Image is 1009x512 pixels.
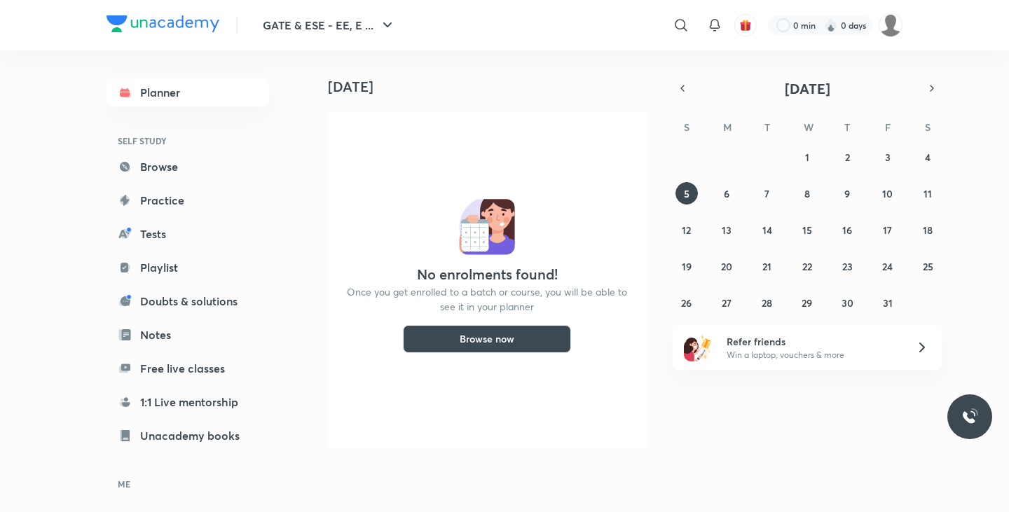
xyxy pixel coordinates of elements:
abbr: October 24, 2025 [882,260,893,273]
button: October 27, 2025 [715,291,738,314]
h4: [DATE] [328,78,657,95]
button: [DATE] [692,78,922,98]
abbr: October 26, 2025 [681,296,692,310]
button: October 8, 2025 [796,182,818,205]
img: referral [684,333,712,361]
button: October 13, 2025 [715,219,738,241]
abbr: October 22, 2025 [802,260,812,273]
button: October 30, 2025 [836,291,858,314]
button: October 4, 2025 [917,146,939,168]
button: October 10, 2025 [877,182,899,205]
button: October 26, 2025 [675,291,698,314]
abbr: October 25, 2025 [923,260,933,273]
button: avatar [734,14,757,36]
img: No events [459,199,515,255]
button: October 12, 2025 [675,219,698,241]
abbr: Sunday [684,120,689,134]
abbr: October 15, 2025 [802,223,812,237]
abbr: Thursday [844,120,850,134]
abbr: October 20, 2025 [721,260,732,273]
abbr: October 30, 2025 [842,296,853,310]
abbr: October 2, 2025 [845,151,850,164]
button: October 29, 2025 [796,291,818,314]
img: ttu [961,408,978,425]
button: October 15, 2025 [796,219,818,241]
h6: ME [107,472,269,496]
button: October 17, 2025 [877,219,899,241]
button: October 19, 2025 [675,255,698,277]
img: avatar [739,19,752,32]
a: 1:1 Live mentorship [107,388,269,416]
img: streak [824,18,838,32]
h6: SELF STUDY [107,129,269,153]
abbr: October 21, 2025 [762,260,771,273]
button: October 24, 2025 [877,255,899,277]
button: October 9, 2025 [836,182,858,205]
abbr: Friday [885,120,891,134]
a: Planner [107,78,269,106]
button: October 6, 2025 [715,182,738,205]
a: Notes [107,321,269,349]
a: Company Logo [107,15,219,36]
a: Doubts & solutions [107,287,269,315]
h6: Refer friends [727,334,899,349]
abbr: October 11, 2025 [924,187,932,200]
abbr: October 17, 2025 [883,223,892,237]
button: October 14, 2025 [756,219,778,241]
abbr: October 4, 2025 [925,151,931,164]
a: Browse [107,153,269,181]
button: Browse now [403,325,571,353]
span: [DATE] [785,79,830,98]
a: Tests [107,220,269,248]
button: October 1, 2025 [796,146,818,168]
abbr: Tuesday [764,120,770,134]
abbr: October 7, 2025 [764,187,769,200]
abbr: October 6, 2025 [724,187,729,200]
button: October 5, 2025 [675,182,698,205]
abbr: October 27, 2025 [722,296,732,310]
abbr: October 19, 2025 [682,260,692,273]
a: Practice [107,186,269,214]
abbr: October 28, 2025 [762,296,772,310]
button: October 16, 2025 [836,219,858,241]
abbr: October 9, 2025 [844,187,850,200]
button: October 22, 2025 [796,255,818,277]
abbr: October 18, 2025 [923,223,933,237]
button: GATE & ESE - EE, E ... [254,11,404,39]
button: October 23, 2025 [836,255,858,277]
button: October 3, 2025 [877,146,899,168]
button: October 7, 2025 [756,182,778,205]
img: Company Logo [107,15,219,32]
a: Playlist [107,254,269,282]
button: October 21, 2025 [756,255,778,277]
button: October 25, 2025 [917,255,939,277]
button: October 28, 2025 [756,291,778,314]
abbr: October 23, 2025 [842,260,853,273]
button: October 2, 2025 [836,146,858,168]
p: Win a laptop, vouchers & more [727,349,899,361]
img: Tarun Kumar [879,13,902,37]
button: October 11, 2025 [917,182,939,205]
abbr: October 16, 2025 [842,223,852,237]
abbr: Wednesday [804,120,814,134]
abbr: October 10, 2025 [882,187,893,200]
abbr: October 12, 2025 [682,223,691,237]
abbr: Saturday [925,120,931,134]
h4: No enrolments found! [417,266,558,283]
p: Once you get enrolled to a batch or course, you will be able to see it in your planner [345,284,629,314]
abbr: October 5, 2025 [684,187,689,200]
abbr: October 13, 2025 [722,223,732,237]
a: Unacademy books [107,422,269,450]
button: October 31, 2025 [877,291,899,314]
abbr: Monday [723,120,732,134]
abbr: October 8, 2025 [804,187,810,200]
abbr: October 14, 2025 [762,223,772,237]
abbr: October 1, 2025 [805,151,809,164]
abbr: October 31, 2025 [883,296,893,310]
abbr: October 29, 2025 [802,296,812,310]
button: October 18, 2025 [917,219,939,241]
a: Free live classes [107,354,269,382]
abbr: October 3, 2025 [885,151,891,164]
button: October 20, 2025 [715,255,738,277]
